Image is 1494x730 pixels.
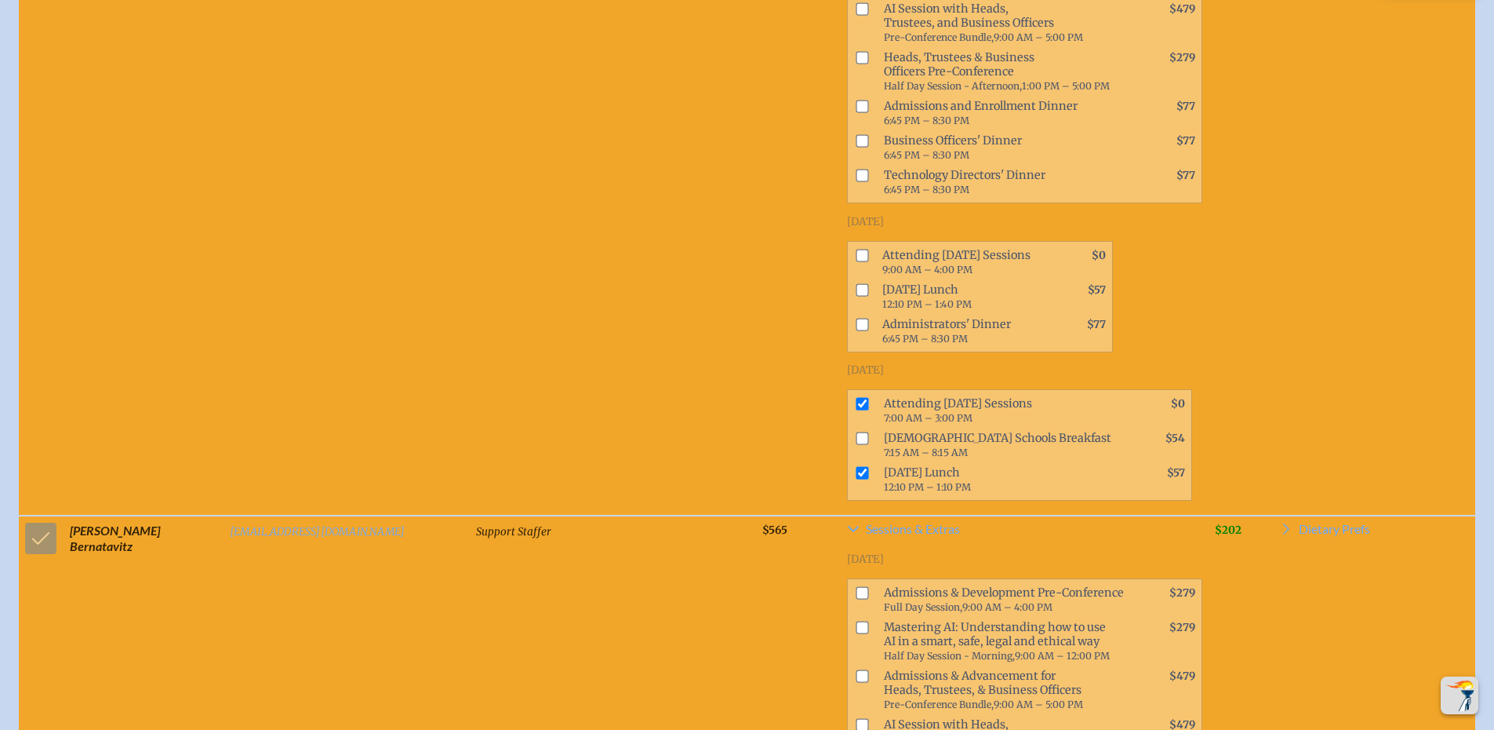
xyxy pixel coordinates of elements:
span: Attending [DATE] Sessions [878,393,1122,428]
span: $479 [1169,670,1195,683]
span: $54 [1165,432,1185,445]
span: Pre-Conference Bundle, [884,31,994,43]
span: Administrators' Dinner [876,314,1043,349]
span: 9:00 AM – 4:00 PM [962,601,1052,613]
span: 6:45 PM – 8:30 PM [882,333,968,345]
span: 9:00 AM – 12:00 PM [1015,650,1110,662]
span: 9:00 AM – 5:00 PM [994,699,1083,710]
span: Support Staffer [476,525,551,538]
span: [DATE] [847,215,884,228]
span: $77 [1087,318,1106,331]
span: $0 [1092,249,1106,262]
span: 9:00 AM – 5:00 PM [994,31,1083,43]
span: Half Day Session - Morning, [884,650,1015,662]
span: Business Officers' Dinner [878,130,1132,165]
span: $565 [762,524,787,537]
span: $202 [1215,524,1241,537]
span: 6:45 PM – 8:30 PM [884,149,969,161]
span: $77 [1176,134,1195,148]
span: [DATE] Lunch [878,462,1122,497]
span: 12:10 PM – 1:40 PM [882,298,972,310]
span: $279 [1169,51,1195,64]
span: Attending [DATE] Sessions [876,245,1043,279]
span: $57 [1167,466,1185,480]
span: Heads, Trustees & Business Officers Pre-Conference [878,47,1132,96]
button: Scroll Top [1441,677,1478,714]
span: 9:00 AM – 4:00 PM [882,264,972,276]
span: $479 [1169,2,1195,16]
span: $77 [1176,169,1195,182]
span: 6:45 PM – 8:30 PM [884,184,969,195]
span: [DATE] [847,363,884,377]
span: 12:10 PM – 1:10 PM [884,481,971,493]
span: Technology Directors' Dinner [878,165,1132,199]
span: Half Day Session - Afternoon, [884,80,1022,92]
span: $279 [1169,621,1195,634]
a: [EMAIL_ADDRESS][DOMAIN_NAME] [230,525,405,538]
span: [DATE] [847,553,884,566]
span: $57 [1088,283,1106,297]
span: 7:00 AM – 3:00 PM [884,412,972,424]
span: $77 [1176,100,1195,113]
span: Sessions & Extras [866,523,960,535]
span: [DEMOGRAPHIC_DATA] Schools Breakfast [878,428,1122,462]
span: Admissions & Development Pre-Conference [878,582,1132,617]
span: Full Day Session, [884,601,962,613]
a: Sessions & Extras [847,523,1202,542]
span: Admissions and Enrollment Dinner [878,96,1132,130]
span: $279 [1169,586,1195,600]
a: Dietary Prefs [1280,523,1370,542]
span: Admissions & Advancement for Heads, Trustees, & Business Officers [878,666,1132,714]
span: $0 [1171,397,1185,411]
img: To the top [1444,680,1475,711]
span: Mastering AI: Understanding how to use AI in a smart, safe, legal and ethical way [878,617,1132,666]
span: 6:45 PM – 8:30 PM [884,115,969,126]
span: [DATE] Lunch [876,279,1043,314]
span: 7:15 AM – 8:15 AM [884,447,968,458]
span: Pre-Conference Bundle, [884,699,994,710]
span: 1:00 PM – 5:00 PM [1022,80,1110,92]
span: Dietary Prefs [1299,523,1370,535]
